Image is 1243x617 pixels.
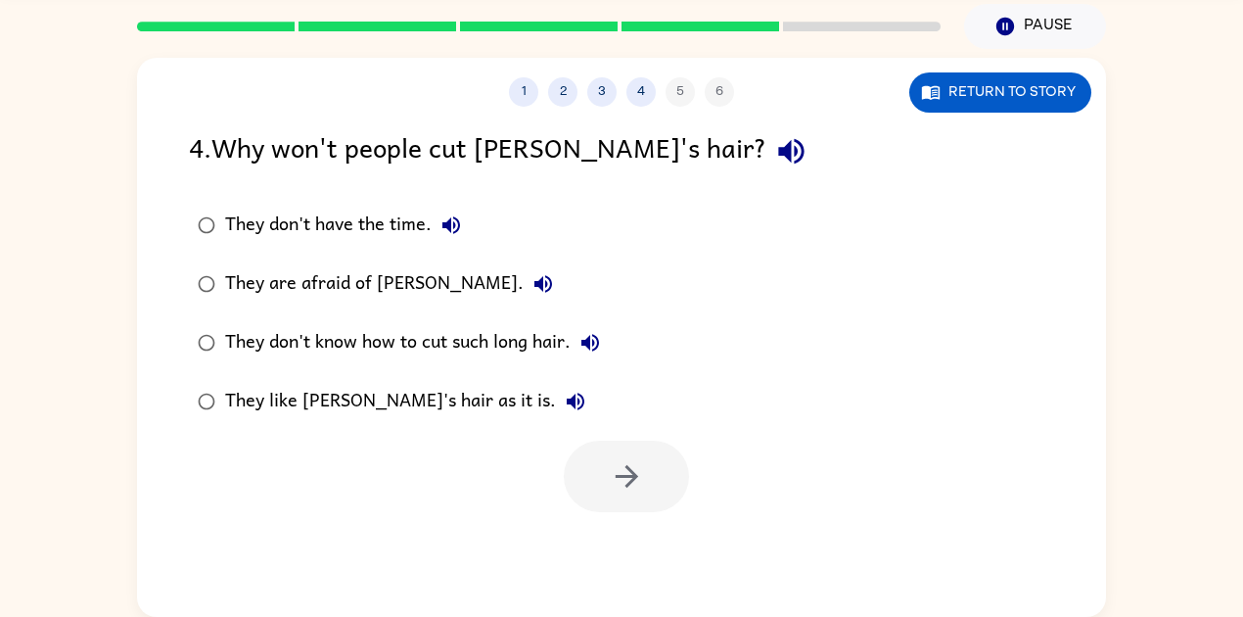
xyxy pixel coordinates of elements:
button: Return to story [909,72,1091,113]
button: They are afraid of [PERSON_NAME]. [524,264,563,304]
button: They don't have the time. [432,206,471,245]
button: 3 [587,77,617,107]
button: They don't know how to cut such long hair. [571,323,610,362]
div: They are afraid of [PERSON_NAME]. [225,264,563,304]
button: 4 [626,77,656,107]
div: They don't know how to cut such long hair. [225,323,610,362]
button: 1 [509,77,538,107]
button: Pause [964,4,1106,49]
div: They like [PERSON_NAME]'s hair as it is. [225,382,595,421]
button: They like [PERSON_NAME]'s hair as it is. [556,382,595,421]
div: 4 . Why won't people cut [PERSON_NAME]'s hair? [189,126,1054,176]
button: 2 [548,77,577,107]
div: They don't have the time. [225,206,471,245]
